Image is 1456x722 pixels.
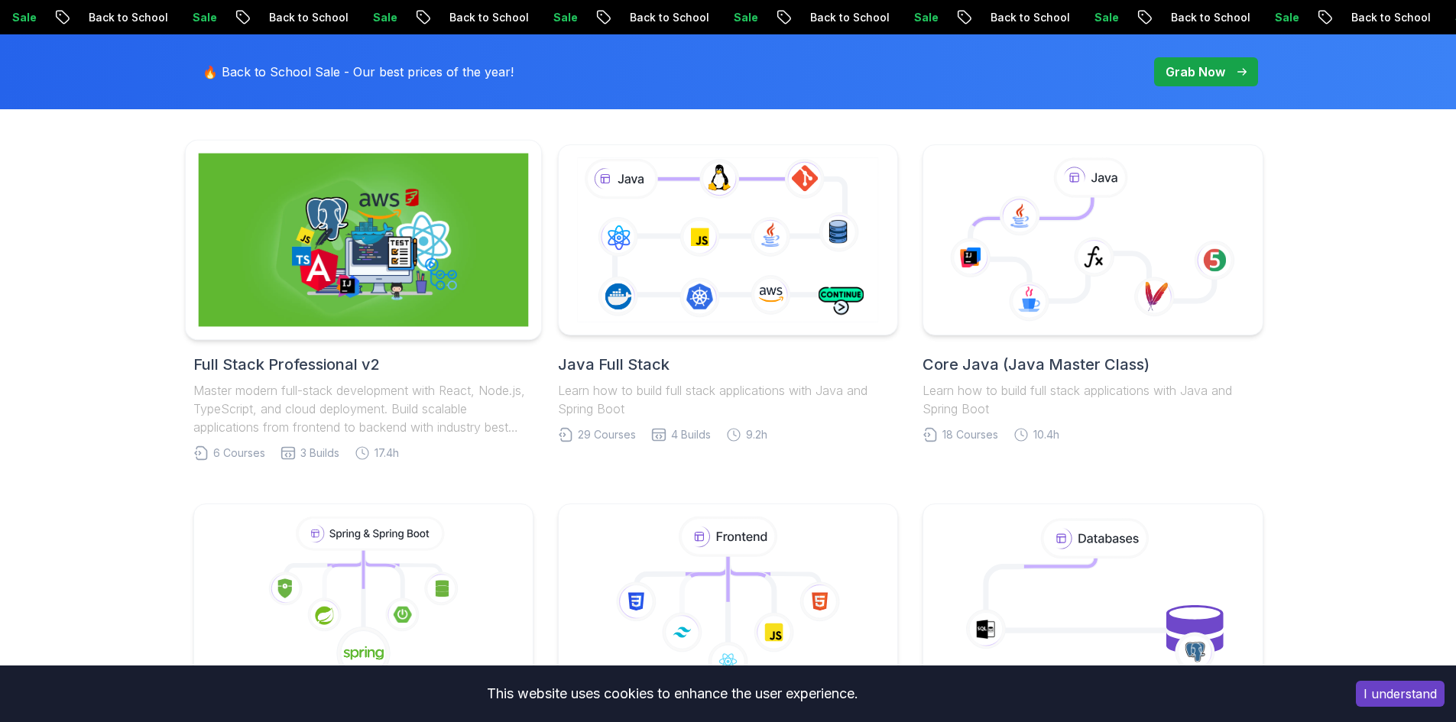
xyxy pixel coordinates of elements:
p: Learn how to build full stack applications with Java and Spring Boot [923,381,1263,418]
p: Back to School [564,10,668,25]
span: 29 Courses [578,427,636,442]
p: Back to School [1105,10,1209,25]
span: 3 Builds [300,445,339,461]
a: Full Stack Professional v2Full Stack Professional v2Master modern full-stack development with Rea... [193,144,533,461]
a: Java Full StackLearn how to build full stack applications with Java and Spring Boot29 Courses4 Bu... [558,144,898,442]
p: Back to School [23,10,127,25]
span: 18 Courses [942,427,998,442]
p: Sale [848,10,897,25]
p: Master modern full-stack development with React, Node.js, TypeScript, and cloud deployment. Build... [193,381,533,436]
p: Back to School [1286,10,1390,25]
p: Sale [1029,10,1078,25]
p: Back to School [925,10,1029,25]
span: 17.4h [375,445,399,461]
span: 6 Courses [213,445,265,461]
p: Learn how to build full stack applications with Java and Spring Boot [558,381,898,418]
p: Back to School [744,10,848,25]
h2: Full Stack Professional v2 [193,354,533,375]
p: Back to School [203,10,307,25]
p: Sale [127,10,176,25]
p: Sale [488,10,537,25]
div: This website uses cookies to enhance the user experience. [11,677,1333,711]
p: Back to School [384,10,488,25]
h2: Java Full Stack [558,354,898,375]
span: 4 Builds [671,427,711,442]
img: Full Stack Professional v2 [198,154,528,327]
p: Sale [668,10,717,25]
p: Sale [1209,10,1258,25]
p: Grab Now [1166,63,1225,81]
p: Sale [307,10,356,25]
h2: Core Java (Java Master Class) [923,354,1263,375]
p: 🔥 Back to School Sale - Our best prices of the year! [203,63,514,81]
button: Accept cookies [1356,681,1445,707]
p: Sale [1390,10,1438,25]
span: 9.2h [746,427,767,442]
a: Core Java (Java Master Class)Learn how to build full stack applications with Java and Spring Boot... [923,144,1263,442]
span: 10.4h [1033,427,1059,442]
